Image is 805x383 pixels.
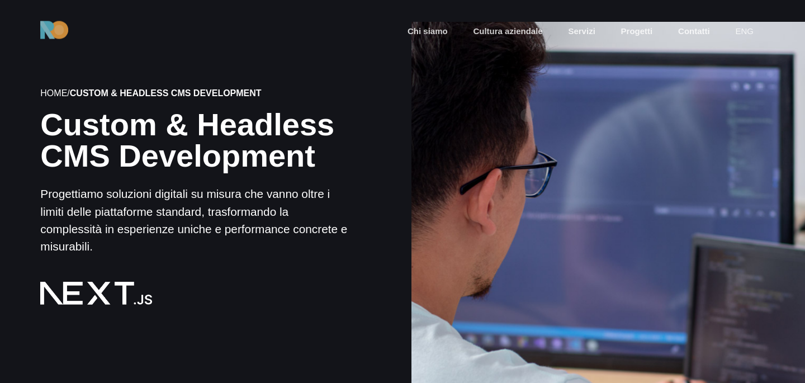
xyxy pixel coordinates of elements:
[734,25,755,37] a: eng
[620,25,654,37] a: Progetti
[40,109,353,172] h1: Custom & Headless CMS Development
[40,88,67,98] a: Home
[677,25,711,37] a: Contatti
[472,25,543,37] a: Cultura aziendale
[567,25,596,37] a: Servizi
[40,185,353,255] p: Progettiamo soluzioni digitali su misura che vanno oltre i limiti delle piattaforme standard, tra...
[40,21,68,39] img: Ride On Agency
[40,88,261,98] span: /
[70,88,262,98] strong: Custom & Headless CMS Development
[406,25,449,37] a: Chi siamo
